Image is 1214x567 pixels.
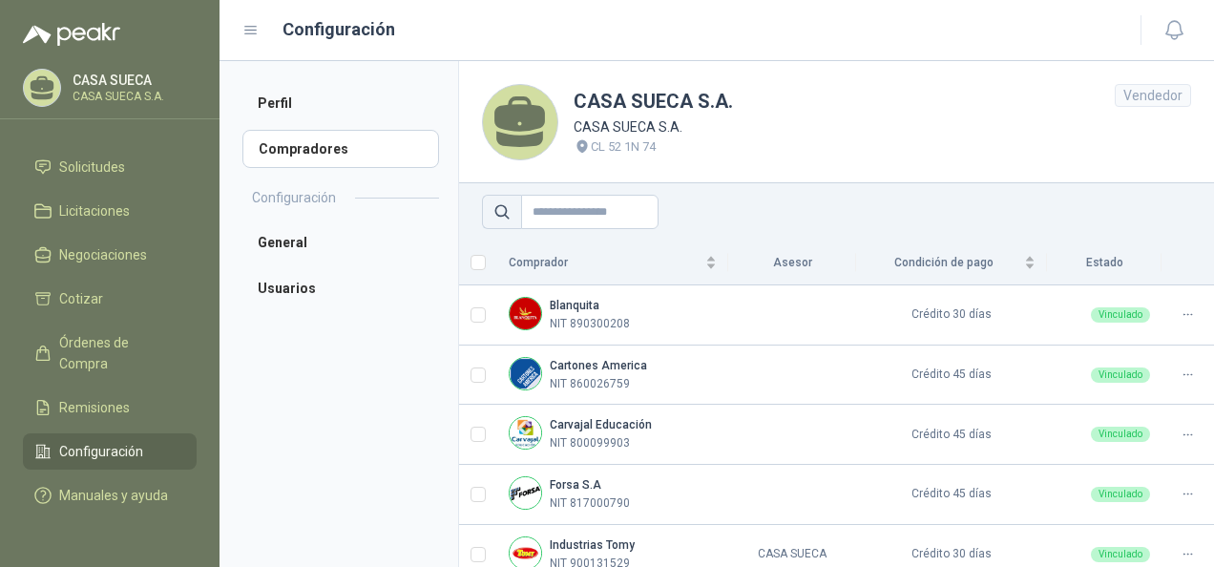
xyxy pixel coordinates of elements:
b: Cartones America [550,359,647,372]
p: NIT 817000790 [550,494,630,513]
td: Crédito 45 días [856,465,1047,525]
a: Usuarios [242,269,439,307]
a: General [242,223,439,262]
p: CL 52 1N 74 [591,137,656,157]
a: Configuración [23,433,197,470]
a: Licitaciones [23,193,197,229]
div: Vinculado [1091,487,1150,502]
span: Comprador [509,254,701,272]
p: CASA SUECA S.A. [73,91,192,102]
a: Cotizar [23,281,197,317]
span: Licitaciones [59,200,130,221]
p: NIT 890300208 [550,315,630,333]
b: Carvajal Educación [550,418,652,431]
span: Órdenes de Compra [59,332,178,374]
span: Cotizar [59,288,103,309]
a: Solicitudes [23,149,197,185]
h1: CASA SUECA S.A. [574,87,733,116]
div: Vinculado [1091,427,1150,442]
td: Crédito 45 días [856,405,1047,465]
th: Estado [1047,241,1162,285]
div: Vinculado [1091,367,1150,383]
h2: Configuración [252,187,336,208]
span: Condición de pago [868,254,1020,272]
span: Negociaciones [59,244,147,265]
p: CASA SUECA [73,73,192,87]
h1: Configuración [283,16,395,43]
td: Crédito 30 días [856,285,1047,346]
th: Comprador [497,241,728,285]
div: Vendedor [1115,84,1191,107]
img: Company Logo [510,477,541,509]
img: Company Logo [510,358,541,389]
p: NIT 860026759 [550,375,630,393]
span: Solicitudes [59,157,125,178]
span: Remisiones [59,397,130,418]
a: Remisiones [23,389,197,426]
span: Manuales y ayuda [59,485,168,506]
a: Manuales y ayuda [23,477,197,514]
img: Company Logo [510,298,541,329]
th: Condición de pago [856,241,1047,285]
div: Vinculado [1091,547,1150,562]
img: Logo peakr [23,23,120,46]
b: Forsa S.A [550,478,601,492]
a: Perfil [242,84,439,122]
span: Configuración [59,441,143,462]
a: Órdenes de Compra [23,325,197,382]
a: Compradores [242,130,439,168]
th: Asesor [728,241,856,285]
td: Crédito 45 días [856,346,1047,406]
img: Company Logo [510,417,541,449]
div: Vinculado [1091,307,1150,323]
p: NIT 800099903 [550,434,630,452]
a: Negociaciones [23,237,197,273]
p: CASA SUECA S.A. [574,116,733,137]
b: Blanquita [550,299,599,312]
b: Industrias Tomy [550,538,635,552]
